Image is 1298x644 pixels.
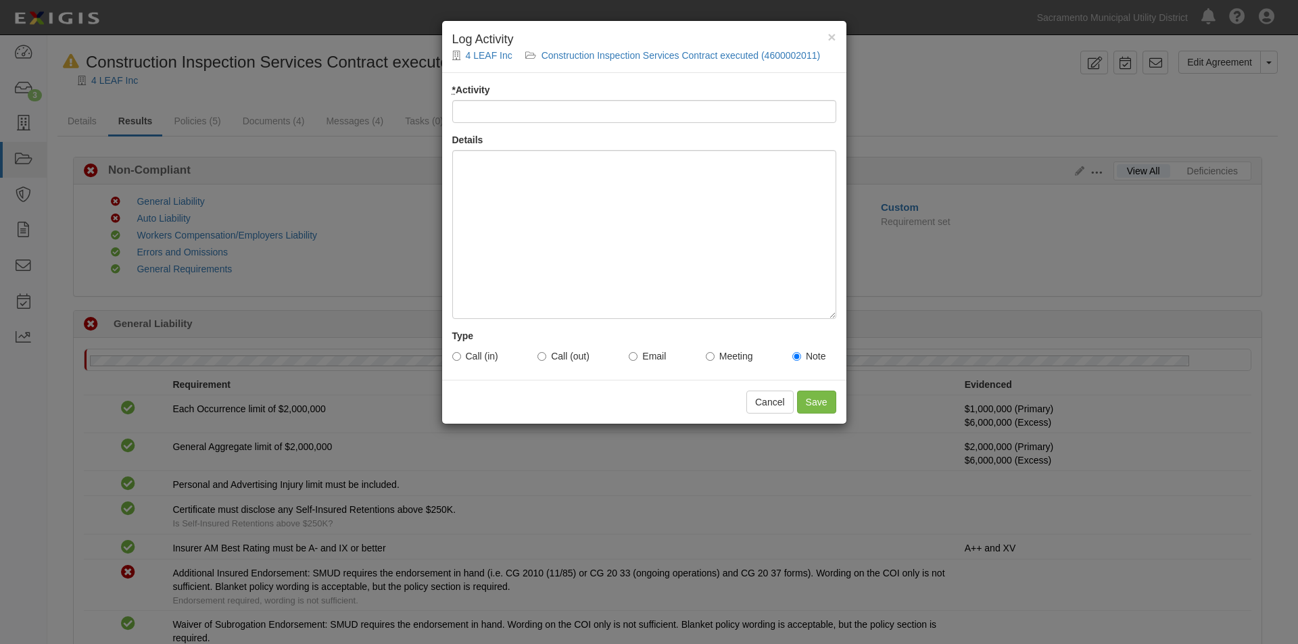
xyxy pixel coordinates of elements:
a: Construction Inspection Services Contract executed (4600002011) [542,50,820,61]
button: Close [827,30,836,44]
a: 4 LEAF Inc [466,50,512,61]
label: Call (out) [537,349,590,363]
input: Save [797,391,836,414]
label: Activity [452,83,490,97]
label: Meeting [706,349,753,363]
input: Email [629,352,638,361]
span: × [827,29,836,45]
label: Note [792,349,826,363]
label: Type [452,329,474,343]
abbr: required [452,84,456,95]
label: Call (in) [452,349,498,363]
h4: Log Activity [452,31,836,49]
label: Details [452,133,483,147]
label: Email [629,349,666,363]
button: Cancel [746,391,794,414]
input: Call (out) [537,352,546,361]
input: Call (in) [452,352,461,361]
input: Meeting [706,352,715,361]
input: Note [792,352,801,361]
